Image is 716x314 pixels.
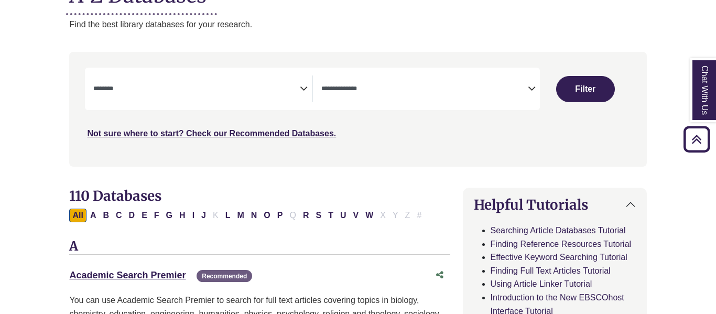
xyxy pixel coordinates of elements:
[69,210,426,219] div: Alpha-list to filter by first letter of database name
[321,85,528,94] textarea: Search
[234,209,247,222] button: Filter Results M
[248,209,261,222] button: Filter Results N
[274,209,286,222] button: Filter Results P
[69,209,86,222] button: All
[176,209,189,222] button: Filter Results H
[189,209,198,222] button: Filter Results I
[222,209,234,222] button: Filter Results L
[491,279,592,288] a: Using Article Linker Tutorial
[87,209,100,222] button: Filter Results A
[100,209,112,222] button: Filter Results B
[325,209,337,222] button: Filter Results T
[491,240,632,248] a: Finding Reference Resources Tutorial
[198,209,209,222] button: Filter Results J
[337,209,350,222] button: Filter Results U
[362,209,376,222] button: Filter Results W
[126,209,138,222] button: Filter Results D
[312,209,324,222] button: Filter Results S
[87,129,336,138] a: Not sure where to start? Check our Recommended Databases.
[261,209,273,222] button: Filter Results O
[69,270,186,280] a: Academic Search Premier
[69,52,646,166] nav: Search filters
[69,239,450,255] h3: A
[151,209,162,222] button: Filter Results F
[429,265,450,285] button: Share this database
[491,253,627,262] a: Effective Keyword Searching Tutorial
[93,85,300,94] textarea: Search
[463,188,646,221] button: Helpful Tutorials
[69,187,161,204] span: 110 Databases
[350,209,362,222] button: Filter Results V
[300,209,312,222] button: Filter Results R
[680,132,713,146] a: Back to Top
[197,270,252,282] span: Recommended
[556,76,615,102] button: Submit for Search Results
[491,226,626,235] a: Searching Article Databases Tutorial
[113,209,125,222] button: Filter Results C
[163,209,176,222] button: Filter Results G
[69,18,646,31] p: Find the best library databases for your research.
[138,209,150,222] button: Filter Results E
[491,266,611,275] a: Finding Full Text Articles Tutorial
